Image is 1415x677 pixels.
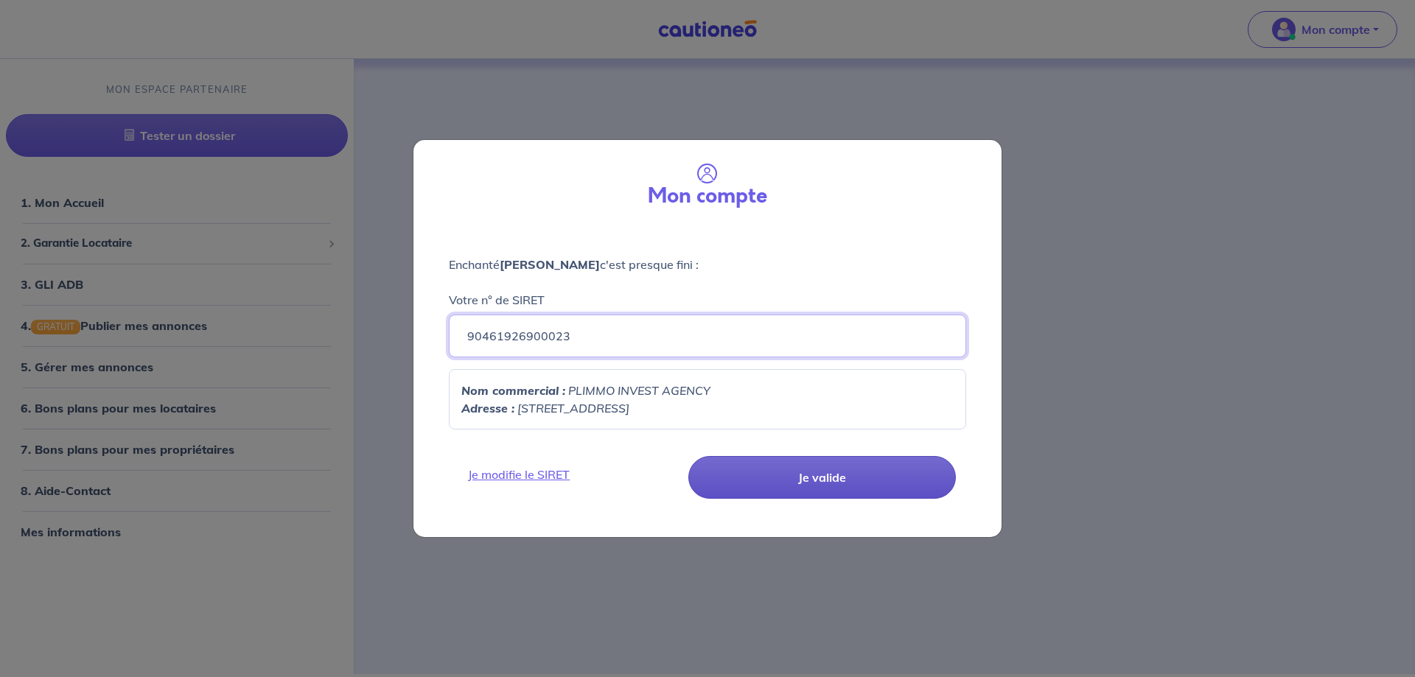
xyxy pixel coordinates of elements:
a: Je modifie le SIRET [459,466,682,483]
button: Je valide [688,456,956,499]
h3: Mon compte [648,184,767,209]
em: PLIMMO INVEST AGENCY [568,383,710,398]
p: Enchanté c'est presque fini : [449,256,966,273]
em: [STREET_ADDRESS] [517,401,629,415]
input: Ex : 4356797535 [449,315,966,357]
strong: [PERSON_NAME] [500,257,600,272]
strong: Adresse : [461,401,514,415]
strong: Nom commercial : [461,383,565,398]
p: Votre n° de SIRET [449,291,545,309]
